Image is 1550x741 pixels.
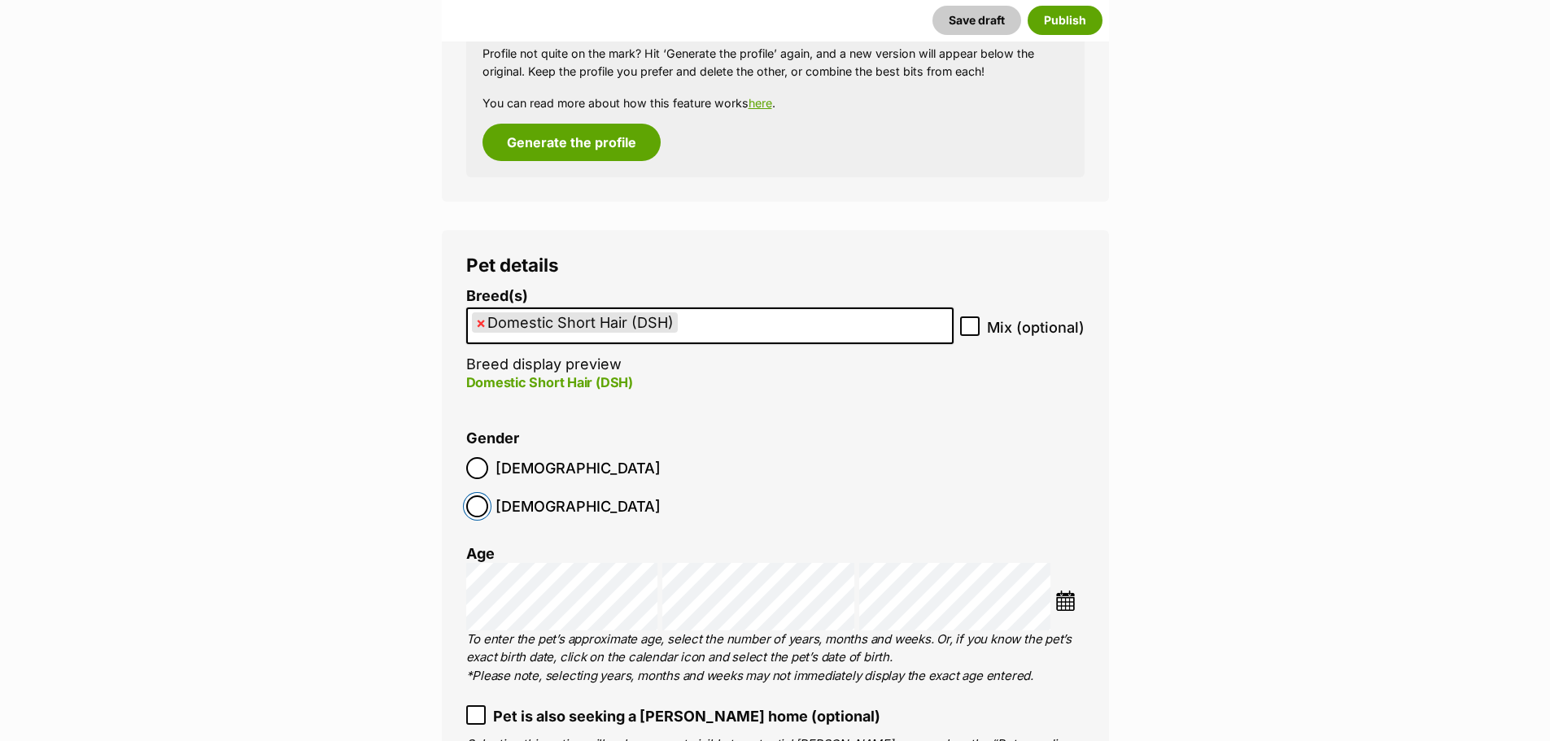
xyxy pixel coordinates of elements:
span: Pet is also seeking a [PERSON_NAME] home (optional) [493,705,880,727]
label: Age [466,545,495,562]
p: To enter the pet’s approximate age, select the number of years, months and weeks. Or, if you know... [466,630,1085,686]
p: Profile not quite on the mark? Hit ‘Generate the profile’ again, and a new version will appear be... [482,45,1068,80]
img: ... [1055,591,1076,611]
label: Breed(s) [466,288,954,305]
span: × [476,312,486,333]
label: Gender [466,430,519,447]
span: [DEMOGRAPHIC_DATA] [496,457,661,479]
span: [DEMOGRAPHIC_DATA] [496,495,661,517]
span: Pet details [466,254,559,276]
button: Generate the profile [482,124,661,161]
p: You can read more about how this feature works . [482,94,1068,111]
li: Domestic Short Hair (DSH) [472,312,678,333]
button: Publish [1028,6,1102,35]
li: Breed display preview [466,288,954,409]
button: Save draft [932,6,1021,35]
a: here [749,96,772,110]
span: Mix (optional) [987,316,1085,338]
p: Domestic Short Hair (DSH) [466,373,954,392]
